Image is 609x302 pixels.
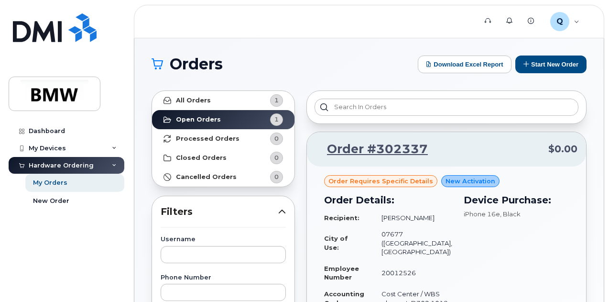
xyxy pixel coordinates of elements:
[328,177,433,186] span: Order requires Specific details
[176,173,237,181] strong: Cancelled Orders
[446,177,495,186] span: New Activation
[152,148,294,168] a: Closed Orders0
[324,214,359,222] strong: Recipient:
[315,141,428,158] a: Order #302337
[161,205,278,219] span: Filters
[152,129,294,148] a: Processed Orders0
[152,91,294,110] a: All Orders1
[176,135,239,143] strong: Processed Orders
[324,265,359,281] strong: Employee Number
[315,99,578,116] input: Search in orders
[274,153,279,162] span: 0
[418,56,511,73] button: Download Excel Report
[274,134,279,143] span: 0
[274,115,279,124] span: 1
[176,154,227,162] strong: Closed Orders
[515,56,587,73] button: Start New Order
[274,96,279,105] span: 1
[161,236,286,243] label: Username
[152,168,294,187] a: Cancelled Orders0
[324,235,348,251] strong: City of Use:
[464,193,569,207] h3: Device Purchase:
[373,210,452,226] td: [PERSON_NAME]
[373,226,452,260] td: 07677 ([GEOGRAPHIC_DATA], [GEOGRAPHIC_DATA])
[464,210,500,218] span: iPhone 16e
[324,193,452,207] h3: Order Details:
[548,142,577,156] span: $0.00
[274,172,279,181] span: 0
[152,110,294,129] a: Open Orders1
[176,97,211,104] strong: All Orders
[176,116,221,123] strong: Open Orders
[500,210,521,218] span: , Black
[567,260,602,295] iframe: Messenger Launcher
[170,57,223,71] span: Orders
[373,260,452,286] td: 20012526
[161,275,286,281] label: Phone Number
